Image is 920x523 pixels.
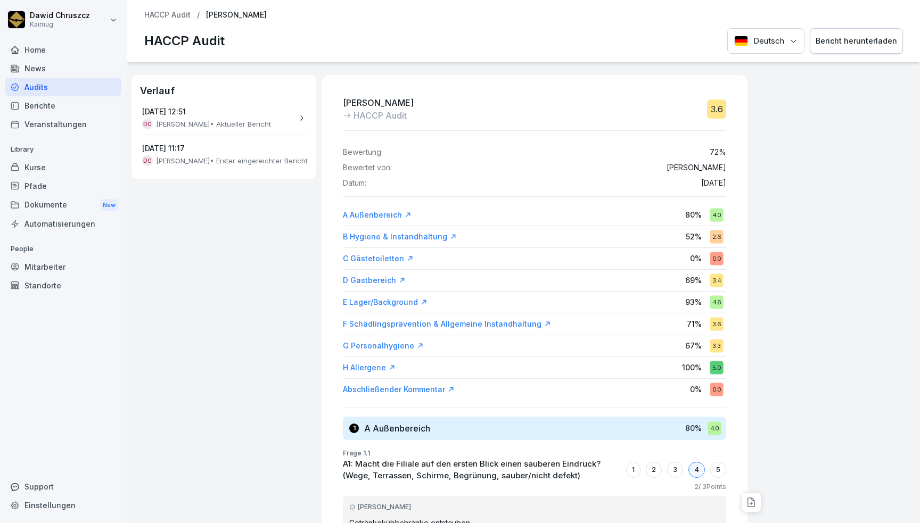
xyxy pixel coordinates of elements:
[5,195,121,215] div: Dokumente
[710,208,723,221] div: 4.0
[354,109,407,122] p: HACCP Audit
[710,361,723,374] div: 5.0
[682,362,702,373] p: 100 %
[685,275,702,286] p: 69 %
[690,253,702,264] p: 0 %
[343,449,726,458] p: Frage 1.1
[343,319,551,329] a: F Schädlingsprävention & Allgemeine Instandhaltung
[734,36,748,46] img: Deutsch
[5,158,121,177] a: Kurse
[5,78,121,96] a: Audits
[5,258,121,276] a: Mitarbeiter
[206,11,267,20] p: [PERSON_NAME]
[5,496,121,514] a: Einstellungen
[5,477,121,496] div: Support
[688,462,705,478] div: 4
[710,339,723,352] div: 3.3
[727,28,804,54] button: Language
[694,482,726,492] p: 2 / 3 Points
[343,458,621,482] p: A1: Macht die Filiale auf den ersten Blick einen sauberen Eindruck? (Wege, Terrassen, Schirme, Be...
[156,119,271,129] p: [PERSON_NAME] • Aktueller Bericht
[100,199,118,211] div: New
[685,296,702,308] p: 93 %
[816,35,897,47] div: Bericht herunterladen
[707,99,726,119] div: 3.6
[142,119,153,129] div: DC
[710,295,723,309] div: 4.6
[626,462,640,478] div: 1
[142,107,290,117] p: [DATE] 12:51
[142,144,308,153] p: [DATE] 11:17
[687,318,702,329] p: 71 %
[343,275,406,286] a: D Gastbereich
[197,11,200,20] p: /
[132,84,316,98] p: Verlauf
[5,240,121,258] p: People
[343,96,414,109] p: [PERSON_NAME]
[5,195,121,215] a: DokumenteNew
[343,341,424,351] a: G Personalhygiene
[5,214,121,233] div: Automatisierungen
[710,273,723,287] div: 3.4
[5,141,121,158] p: Library
[810,28,903,54] button: Bericht herunterladen
[5,115,121,134] a: Veranstaltungen
[343,210,412,220] a: A Außenbereich
[343,231,457,242] a: B Hygiene & Instandhaltung
[156,155,308,166] p: [PERSON_NAME] • Erster eingereichter Bericht
[5,177,121,195] a: Pfade
[5,40,121,59] a: Home
[690,384,702,395] p: 0 %
[30,21,90,28] p: Kaimug
[5,59,121,78] a: News
[710,230,723,243] div: 2.6
[685,340,702,351] p: 67 %
[349,424,359,433] div: 1
[343,384,455,395] a: Abschließender Kommentar
[343,362,396,373] a: H Allergene
[364,422,430,434] h3: A Außenbereich
[144,31,225,51] p: HACCP Audit
[753,35,784,47] p: Deutsch
[343,297,428,308] a: E Lager/Background
[710,317,723,330] div: 3.6
[343,253,414,264] a: C Gästetoiletten
[144,11,191,20] a: HACCP Audit
[685,209,702,220] p: 80 %
[685,422,702,434] p: 80 %
[343,163,392,172] p: Bewertet von:
[349,502,720,512] div: [PERSON_NAME]
[710,252,723,265] div: 0.0
[710,462,726,478] div: 5
[667,462,683,478] div: 3
[5,276,121,295] a: Standorte
[5,96,121,115] a: Berichte
[142,155,153,166] div: DC
[646,462,662,478] div: 2
[30,11,90,20] p: Dawid Chruszcz
[708,421,721,435] div: 4.0
[710,383,723,396] div: 0.0
[343,179,366,188] p: Datum:
[343,148,383,157] p: Bewertung:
